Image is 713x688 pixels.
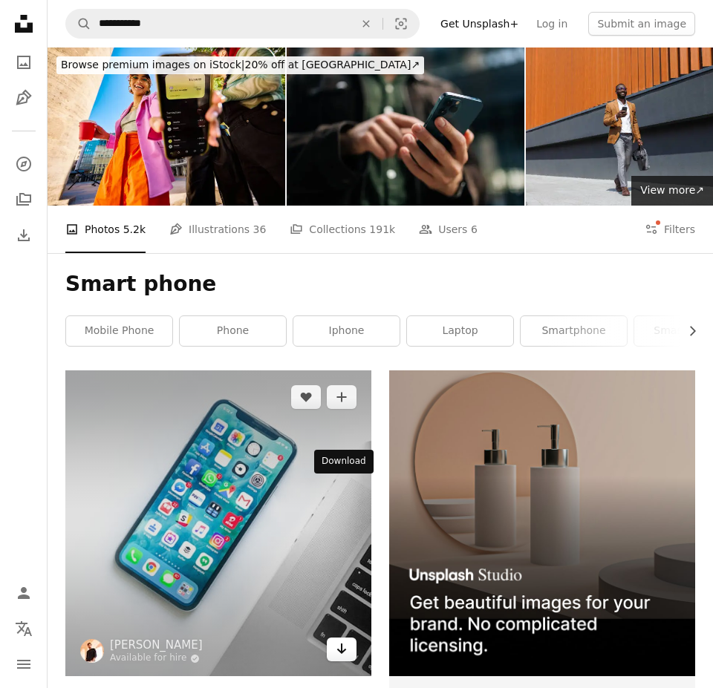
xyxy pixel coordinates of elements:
a: laptop [407,316,513,346]
a: Home — Unsplash [9,9,39,42]
a: [PERSON_NAME] [110,638,203,652]
a: Download [327,638,356,661]
div: Download [314,450,374,474]
a: Users 6 [419,206,478,253]
button: Language [9,614,39,643]
a: Collections [9,185,39,214]
a: iphone [293,316,400,346]
button: Submit an image [588,12,695,36]
a: Photos [9,47,39,77]
img: file-1715714113747-b8b0561c490eimage [389,370,695,676]
a: Log in [527,12,576,36]
img: white smartphone near laptop [65,370,371,676]
a: mobile phone [66,316,172,346]
a: View more↗ [631,176,713,206]
a: smartphone [521,316,627,346]
a: phone [180,316,286,346]
a: Browse premium images on iStock|20% off at [GEOGRAPHIC_DATA]↗ [48,47,433,83]
button: scroll list to the right [679,316,695,346]
button: Filters [645,206,695,253]
img: Close-up hands of unrecognizable man holding and using smartphone standing on city street, browsi... [287,47,524,206]
a: white smartphone near laptop [65,517,371,530]
a: Collections 191k [290,206,395,253]
a: Explore [9,149,39,179]
button: Like [291,385,321,409]
button: Clear [350,10,382,38]
span: 191k [369,221,395,237]
a: Get Unsplash+ [432,12,527,36]
span: 6 [471,221,478,237]
a: Illustrations [9,83,39,113]
button: Visual search [383,10,419,38]
button: Menu [9,649,39,679]
h1: Smart phone [65,271,695,298]
span: View more ↗ [640,184,704,196]
a: Log in / Sign up [9,578,39,608]
span: 36 [253,221,267,237]
form: Find visuals sitewide [65,9,420,39]
span: Browse premium images on iStock | [61,59,244,71]
button: Add to Collection [327,385,356,409]
a: Available for hire [110,652,203,664]
img: Gen Z adults outdoors with one person showing a smartphone displaying a bank balance and transact... [48,47,285,206]
a: Illustrations 36 [169,206,266,253]
a: Download History [9,220,39,250]
button: Search Unsplash [66,10,91,38]
img: Go to Rahul Chakraborty's profile [80,639,104,663]
span: 20% off at [GEOGRAPHIC_DATA] ↗ [61,59,420,71]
